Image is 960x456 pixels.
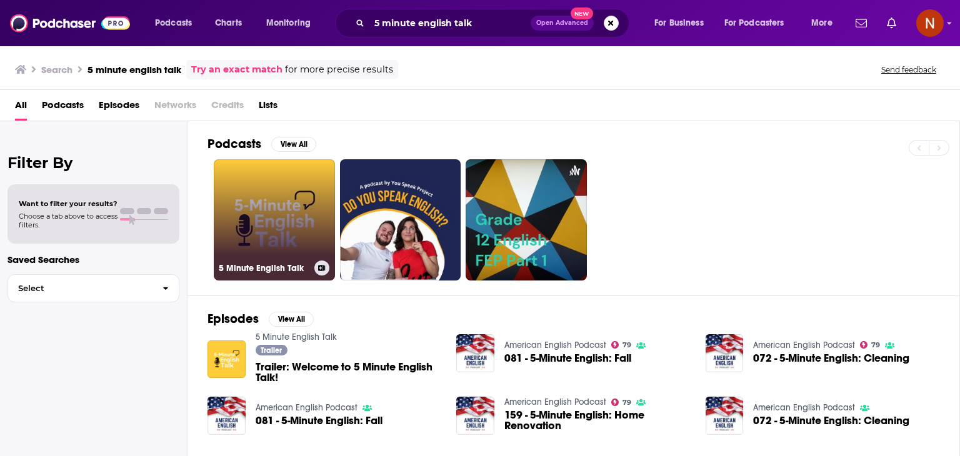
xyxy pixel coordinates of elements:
button: Select [7,274,179,302]
a: Show notifications dropdown [882,12,901,34]
span: 79 [622,400,631,405]
img: 081 - 5-Minute English: Fall [456,334,494,372]
a: PodcastsView All [207,136,316,152]
a: American English Podcast [753,402,855,413]
h2: Podcasts [207,136,261,152]
a: Trailer: Welcome to 5 Minute English Talk! [256,362,442,383]
div: Search podcasts, credits, & more... [347,9,641,37]
a: 081 - 5-Minute English: Fall [256,415,382,426]
a: American English Podcast [256,402,357,413]
span: Networks [154,95,196,121]
a: Lists [259,95,277,121]
a: 072 - 5-Minute English: Cleaning [753,415,909,426]
button: open menu [716,13,802,33]
h2: Episodes [207,311,259,327]
a: 159 - 5-Minute English: Home Renovation [504,410,691,431]
img: Trailer: Welcome to 5 Minute English Talk! [207,340,246,379]
button: Show profile menu [916,9,944,37]
a: American English Podcast [753,340,855,350]
img: 072 - 5-Minute English: Cleaning [706,397,744,435]
a: 5 Minute English Talk [256,332,337,342]
a: 5 Minute English Talk [214,159,335,280]
span: Charts [215,14,242,32]
button: Open AdvancedNew [531,16,594,31]
h3: Search [41,64,72,76]
a: Charts [207,13,249,33]
button: open menu [802,13,848,33]
span: Select [8,284,152,292]
span: Podcasts [155,14,192,32]
button: View All [269,312,314,327]
span: Monitoring [266,14,311,32]
button: open menu [257,13,327,33]
a: 79 [860,341,880,349]
img: 072 - 5-Minute English: Cleaning [706,334,744,372]
span: For Business [654,14,704,32]
span: 79 [871,342,880,348]
a: Episodes [99,95,139,121]
img: 081 - 5-Minute English: Fall [207,397,246,435]
button: Send feedback [877,64,940,75]
span: More [811,14,832,32]
p: Saved Searches [7,254,179,265]
img: 159 - 5-Minute English: Home Renovation [456,397,494,435]
span: For Podcasters [724,14,784,32]
a: EpisodesView All [207,311,314,327]
img: Podchaser - Follow, Share and Rate Podcasts [10,11,130,35]
a: 79 [611,399,631,406]
a: 081 - 5-Minute English: Fall [504,353,631,364]
a: 072 - 5-Minute English: Cleaning [753,353,909,364]
a: Try an exact match [191,62,282,77]
button: open menu [646,13,719,33]
span: Logged in as AdelNBM [916,9,944,37]
span: for more precise results [285,62,393,77]
span: Credits [211,95,244,121]
button: open menu [146,13,208,33]
span: New [571,7,593,19]
a: Show notifications dropdown [851,12,872,34]
span: Open Advanced [536,20,588,26]
span: Want to filter your results? [19,199,117,208]
a: 79 [611,341,631,349]
a: All [15,95,27,121]
span: Trailer [261,347,282,354]
span: Choose a tab above to access filters. [19,212,117,229]
img: User Profile [916,9,944,37]
button: View All [271,137,316,152]
span: 79 [622,342,631,348]
h2: Filter By [7,154,179,172]
a: American English Podcast [504,397,606,407]
h3: 5 Minute English Talk [219,263,309,274]
input: Search podcasts, credits, & more... [369,13,531,33]
a: American English Podcast [504,340,606,350]
a: Podcasts [42,95,84,121]
h3: 5 minute english talk [87,64,181,76]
